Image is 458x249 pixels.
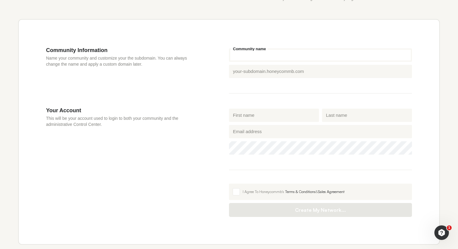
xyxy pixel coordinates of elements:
p: Name your community and customize your the subdomain. You can always change the name and apply a ... [46,55,193,67]
iframe: Intercom live chat [434,225,449,240]
h3: Your Account [46,107,193,114]
span: Create My Network... [235,207,406,213]
input: First name [229,109,319,122]
a: Terms & Conditions [285,189,316,194]
p: This will be your account used to login to both your community and the administrative Control Cen... [46,115,193,127]
a: Sales Agreement [318,189,344,194]
button: Create My Network... [229,203,412,217]
label: Community name [231,47,267,51]
span: 1 [447,225,452,230]
input: Email address [229,125,412,138]
h3: Community Information [46,47,193,54]
input: Last name [322,109,412,122]
div: I Agree To Honeycommb's & [243,189,408,195]
input: your-subdomain.honeycommb.com [229,65,412,78]
input: Community name [229,48,412,62]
